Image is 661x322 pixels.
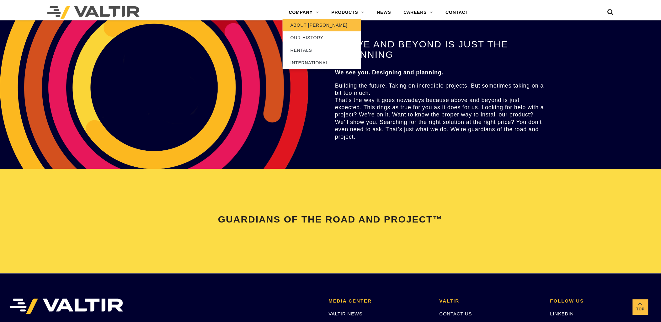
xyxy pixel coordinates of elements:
[283,6,325,19] a: COMPANY
[283,44,361,56] a: RENTALS
[283,19,361,31] a: ABOUT [PERSON_NAME]
[550,311,574,317] a: LINKEDIN
[335,39,546,60] h2: ABOVE AND BEYOND IS JUST THE BEGINNING
[218,214,443,225] span: GUARDIANS OF THE ROAD AND PROJECT™
[633,299,648,315] a: Top
[9,299,123,314] img: VALTIR
[335,83,544,140] span: Building the future. Taking on incredible projects. But sometimes taking on a bit too much. That’...
[633,306,648,313] span: Top
[335,69,444,76] strong: We see you. Designing and planning.
[283,31,361,44] a: OUR HISTORY
[371,6,397,19] a: NEWS
[440,6,475,19] a: CONTACT
[550,299,652,304] h2: FOLLOW US
[440,311,472,317] a: CONTACT US
[329,311,363,317] a: VALTIR NEWS
[47,6,140,19] img: Valtir
[440,299,541,304] h2: VALTIR
[325,6,371,19] a: PRODUCTS
[283,56,361,69] a: INTERNATIONAL
[329,299,430,304] h2: MEDIA CENTER
[397,6,440,19] a: CAREERS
